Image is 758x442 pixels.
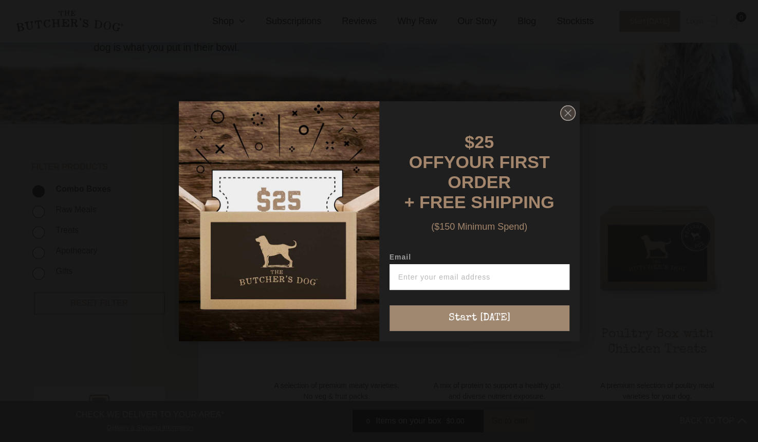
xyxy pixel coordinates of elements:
span: YOUR FIRST ORDER + FREE SHIPPING [404,152,554,212]
span: $25 OFF [409,132,494,172]
button: Start [DATE] [390,305,569,331]
span: ($150 Minimum Spend) [431,222,527,232]
label: Email [390,253,569,264]
input: Enter your email address [390,264,569,290]
img: d0d537dc-5429-4832-8318-9955428ea0a1.jpeg [179,101,379,341]
button: Close dialog [560,105,576,121]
